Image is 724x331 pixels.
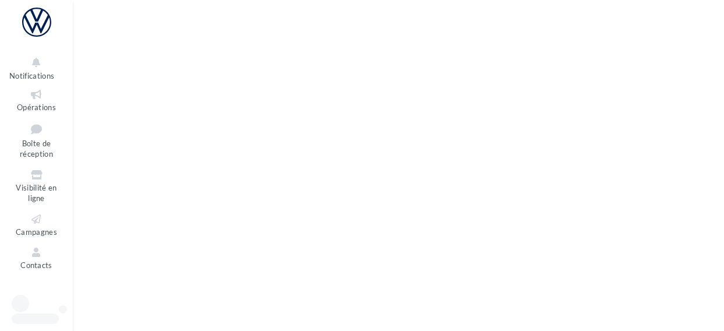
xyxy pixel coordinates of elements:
[9,71,54,80] span: Notifications
[9,210,63,239] a: Campagnes
[16,227,57,237] span: Campagnes
[17,103,56,112] span: Opérations
[9,244,63,272] a: Contacts
[20,139,53,159] span: Boîte de réception
[20,260,52,270] span: Contacts
[16,183,56,203] span: Visibilité en ligne
[9,166,63,206] a: Visibilité en ligne
[9,119,63,161] a: Boîte de réception
[9,86,63,114] a: Opérations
